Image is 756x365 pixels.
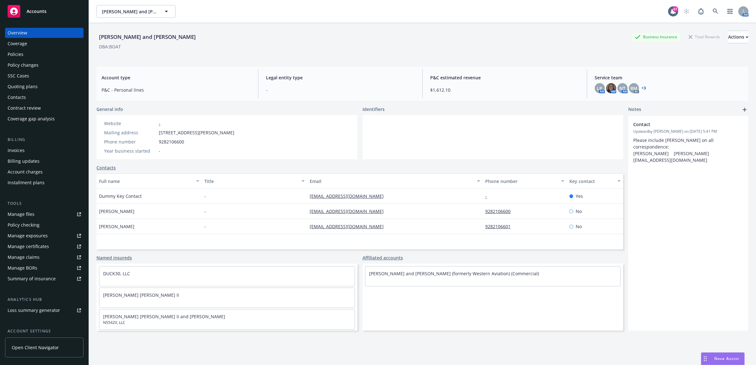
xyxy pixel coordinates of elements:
[104,120,156,127] div: Website
[363,254,403,261] a: Affiliated accounts
[204,208,206,215] span: -
[104,138,156,145] div: Phone number
[5,137,84,143] div: Billing
[5,209,84,219] a: Manage files
[8,274,56,284] div: Summary of insurance
[633,137,743,163] p: Please include [PERSON_NAME] on all correspondence: [PERSON_NAME] [PERSON_NAME][EMAIL_ADDRESS][DO...
[672,6,678,12] div: 67
[5,92,84,102] a: Contacts
[159,148,160,154] span: -
[102,87,251,93] span: P&C - Personal lines
[310,193,389,199] a: [EMAIL_ADDRESS][DOMAIN_NAME]
[103,271,130,277] a: DUCK30, LLC
[159,138,184,145] span: 9282106600
[701,352,745,365] button: Nova Assist
[99,178,192,185] div: Full name
[709,5,722,18] a: Search
[8,28,27,38] div: Overview
[680,5,693,18] a: Start snowing
[99,208,134,215] span: [PERSON_NAME]
[5,231,84,241] a: Manage exposures
[576,208,582,215] span: No
[685,33,723,41] div: Total Rewards
[369,271,539,277] a: [PERSON_NAME] and [PERSON_NAME] (formerly Western Aviation) (Commercial)
[595,74,744,81] span: Service team
[266,74,415,81] span: Legal entity type
[630,85,637,92] span: RM
[96,254,132,261] a: Named insureds
[5,39,84,49] a: Coverage
[724,5,736,18] a: Switch app
[5,28,84,38] a: Overview
[728,31,748,43] button: Actions
[5,263,84,273] a: Manage BORs
[741,106,748,113] a: add
[5,178,84,188] a: Installment plans
[5,220,84,230] a: Policy checking
[5,305,84,315] a: Loss summary generator
[96,5,176,18] button: [PERSON_NAME] and [PERSON_NAME]
[8,60,39,70] div: Policy changes
[5,114,84,124] a: Coverage gap analysis
[8,49,23,59] div: Policies
[103,292,179,298] a: [PERSON_NAME] [PERSON_NAME] II
[714,356,739,361] span: Nova Assist
[485,193,492,199] a: -
[485,208,516,214] a: 9282106600
[597,85,602,92] span: LP
[27,9,46,14] span: Accounts
[485,223,516,229] a: 9282106601
[204,193,206,199] span: -
[5,328,84,334] div: Account settings
[103,313,225,319] a: [PERSON_NAME] [PERSON_NAME] II and [PERSON_NAME]
[8,114,55,124] div: Coverage gap analysis
[5,3,84,20] a: Accounts
[576,223,582,230] span: No
[430,74,579,81] span: P&C estimated revenue
[5,103,84,113] a: Contract review
[576,193,583,199] span: Yes
[8,39,27,49] div: Coverage
[5,82,84,92] a: Quoting plans
[701,353,709,365] div: Drag to move
[204,178,298,185] div: Title
[8,209,34,219] div: Manage files
[569,178,614,185] div: Key contact
[8,71,29,81] div: SSC Cases
[628,116,748,168] div: ContactUpdatedby [PERSON_NAME] on [DATE] 5:41 PMPlease include [PERSON_NAME] on all correspondenc...
[8,263,37,273] div: Manage BORs
[102,74,251,81] span: Account type
[5,274,84,284] a: Summary of insurance
[96,164,116,171] a: Contacts
[102,8,157,15] span: [PERSON_NAME] and [PERSON_NAME]
[567,173,623,189] button: Key contact
[8,231,48,241] div: Manage exposures
[8,92,26,102] div: Contacts
[485,178,557,185] div: Phone number
[266,87,415,93] span: -
[430,87,579,93] span: $1,612.10
[8,305,60,315] div: Loss summary generator
[8,178,45,188] div: Installment plans
[310,178,473,185] div: Email
[99,43,121,50] div: DBA: BOAT
[104,148,156,154] div: Year business started
[363,106,385,113] span: Identifiers
[5,252,84,262] a: Manage claims
[8,82,38,92] div: Quoting plans
[307,173,483,189] button: Email
[202,173,307,189] button: Title
[5,200,84,207] div: Tools
[159,129,234,136] span: [STREET_ADDRESS][PERSON_NAME]
[5,241,84,252] a: Manage certificates
[96,33,198,41] div: [PERSON_NAME] and [PERSON_NAME]
[159,120,160,126] a: -
[103,320,351,325] span: N5542V, LLC
[5,296,84,303] div: Analytics hub
[483,173,567,189] button: Phone number
[8,167,43,177] div: Account charges
[628,106,641,113] span: Notes
[632,33,680,41] div: Business Insurance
